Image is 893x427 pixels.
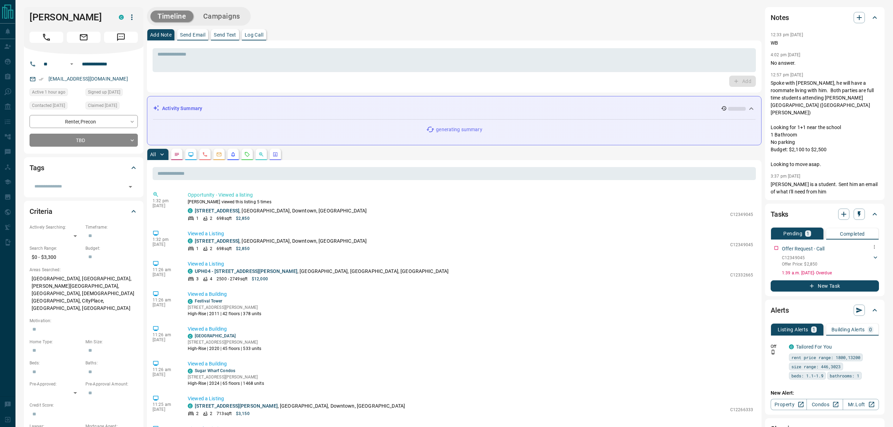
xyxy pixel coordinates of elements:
[153,198,177,203] p: 1:32 pm
[195,299,223,304] a: Festival Tower
[202,152,208,157] svg: Calls
[188,374,264,380] p: [STREET_ADDRESS][PERSON_NAME]
[30,245,82,251] p: Search Range:
[771,52,801,57] p: 4:02 pm [DATE]
[188,345,262,352] p: High-Rise | 2020 | 45 floors | 533 units
[195,403,278,409] a: [STREET_ADDRESS][PERSON_NAME]
[195,238,239,244] a: [STREET_ADDRESS]
[88,102,117,109] span: Claimed [DATE]
[153,372,177,377] p: [DATE]
[188,360,753,368] p: Viewed a Building
[771,399,807,410] a: Property
[195,207,367,215] p: , [GEOGRAPHIC_DATA], Downtown, [GEOGRAPHIC_DATA]
[783,231,802,236] p: Pending
[196,410,199,417] p: 2
[230,152,236,157] svg: Listing Alerts
[153,242,177,247] p: [DATE]
[730,272,753,278] p: C12332665
[778,327,808,332] p: Listing Alerts
[30,134,138,147] div: TBD
[30,402,138,408] p: Credit Score:
[188,395,753,402] p: Viewed a Listing
[217,215,232,222] p: 698 sqft
[236,410,250,417] p: $3,150
[730,242,753,248] p: C12349045
[30,32,63,43] span: Call
[831,327,865,332] p: Building Alerts
[153,102,756,115] div: Activity Summary
[195,208,239,213] a: [STREET_ADDRESS]
[791,354,860,361] span: rent price range: 1800,13200
[188,403,193,408] div: condos.ca
[830,372,859,379] span: bathrooms: 1
[771,350,776,355] svg: Push Notification Only
[771,9,879,26] div: Notes
[195,268,297,274] a: UPH04 - [STREET_ADDRESS][PERSON_NAME]
[210,410,212,417] p: 2
[771,305,789,316] h2: Alerts
[245,32,263,37] p: Log Call
[30,267,138,273] p: Areas Searched:
[153,267,177,272] p: 11:26 am
[30,88,82,98] div: Sun Aug 17 2025
[188,380,264,387] p: High-Rise | 2024 | 65 floors | 1468 units
[210,215,212,222] p: 2
[771,59,879,67] p: No answer.
[214,32,236,37] p: Send Text
[126,182,135,192] button: Open
[843,399,879,410] a: Mr.Loft
[67,32,101,43] span: Email
[244,152,250,157] svg: Requests
[771,181,879,196] p: [PERSON_NAME] is a student. Sent him an email of what I'll need from him
[771,32,803,37] p: 12:33 pm [DATE]
[30,360,82,366] p: Beds:
[771,280,879,292] button: New Task
[272,152,278,157] svg: Agent Actions
[782,253,879,269] div: C12349045Offer Price: $2,850
[188,269,193,274] div: condos.ca
[812,327,815,332] p: 1
[730,407,753,413] p: C12266333
[771,206,879,223] div: Tasks
[30,339,82,345] p: Home Type:
[210,276,212,282] p: 4
[30,206,52,217] h2: Criteria
[104,32,138,43] span: Message
[771,174,801,179] p: 3:37 pm [DATE]
[782,270,879,276] p: 1:39 a.m. [DATE] - Overdue
[771,72,803,77] p: 12:57 pm [DATE]
[436,126,482,133] p: generating summary
[30,203,138,220] div: Criteria
[791,372,823,379] span: beds: 1.1-1.9
[32,89,65,96] span: Active 1 hour ago
[196,246,199,252] p: 1
[30,273,138,314] p: [GEOGRAPHIC_DATA], [GEOGRAPHIC_DATA], [PERSON_NAME][GEOGRAPHIC_DATA], [GEOGRAPHIC_DATA], [DEMOGRA...
[236,246,250,252] p: $2,850
[32,102,65,109] span: Contacted [DATE]
[195,268,449,275] p: , [GEOGRAPHIC_DATA], [GEOGRAPHIC_DATA], [GEOGRAPHIC_DATA]
[30,381,82,387] p: Pre-Approved:
[162,105,202,112] p: Activity Summary
[188,325,753,333] p: Viewed a Building
[85,245,138,251] p: Budget:
[174,152,180,157] svg: Notes
[791,363,841,370] span: size range: 446,3023
[88,89,120,96] span: Signed up [DATE]
[85,360,138,366] p: Baths:
[30,115,138,128] div: Renter , Precon
[236,215,250,222] p: $2,850
[796,344,832,350] a: Tailored For You
[217,246,232,252] p: 698 sqft
[216,152,222,157] svg: Emails
[771,79,879,168] p: Spoke with [PERSON_NAME], he will have a roommate living with him. Both parties are full time stu...
[188,304,262,311] p: [STREET_ADDRESS][PERSON_NAME]
[188,334,193,339] div: condos.ca
[85,339,138,345] p: Min Size:
[150,11,193,22] button: Timeline
[188,299,193,304] div: condos.ca
[840,231,865,236] p: Completed
[196,215,199,222] p: 1
[195,402,405,410] p: , [GEOGRAPHIC_DATA], Downtown, [GEOGRAPHIC_DATA]
[85,224,138,230] p: Timeframe:
[771,389,879,397] p: New Alert:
